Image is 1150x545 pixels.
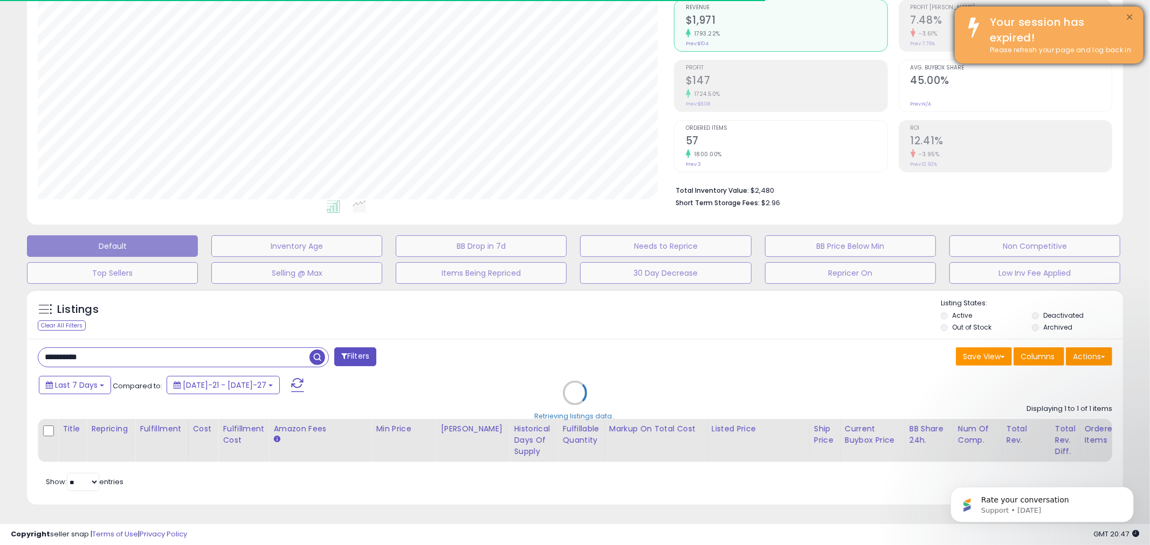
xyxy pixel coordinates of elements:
button: BB Price Below Min [765,235,936,257]
div: Please refresh your page and log back in [982,45,1135,55]
li: $2,480 [676,183,1104,196]
iframe: Intercom notifications message [934,464,1150,540]
h2: $1,971 [686,14,887,29]
button: Low Inv Fee Applied [949,262,1120,284]
small: 1800.00% [691,150,722,158]
small: Prev: $8.08 [686,101,710,107]
span: Profit [686,65,887,71]
button: Repricer On [765,262,936,284]
button: × [1126,11,1134,24]
button: Inventory Age [211,235,382,257]
button: 30 Day Decrease [580,262,751,284]
div: seller snap | | [11,529,187,540]
span: ROI [911,125,1112,131]
b: Total Inventory Value: [676,186,749,195]
h2: 7.48% [911,14,1112,29]
span: $2.96 [761,198,780,208]
span: Ordered Items [686,125,887,131]
h2: $147 [686,74,887,89]
div: Retrieving listings data.. [535,411,616,421]
small: Prev: $104 [686,40,708,47]
h2: 57 [686,135,887,149]
button: Non Competitive [949,235,1120,257]
button: BB Drop in 7d [396,235,567,257]
small: Prev: 12.92% [911,161,938,167]
small: 1793.22% [691,30,720,38]
h2: 12.41% [911,135,1112,149]
button: Items Being Repriced [396,262,567,284]
a: Terms of Use [92,529,138,539]
button: Needs to Reprice [580,235,751,257]
div: Your session has expired! [982,15,1135,45]
small: Prev: 3 [686,161,701,167]
span: Revenue [686,5,887,11]
a: Privacy Policy [140,529,187,539]
span: Profit [PERSON_NAME] [911,5,1112,11]
b: Short Term Storage Fees: [676,198,760,207]
small: -3.95% [915,150,940,158]
small: 1724.50% [691,90,720,98]
small: -3.61% [915,30,938,38]
strong: Copyright [11,529,50,539]
small: Prev: 7.76% [911,40,935,47]
button: Top Sellers [27,262,198,284]
h2: 45.00% [911,74,1112,89]
span: Avg. Buybox Share [911,65,1112,71]
button: Default [27,235,198,257]
button: Selling @ Max [211,262,382,284]
small: Prev: N/A [911,101,932,107]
